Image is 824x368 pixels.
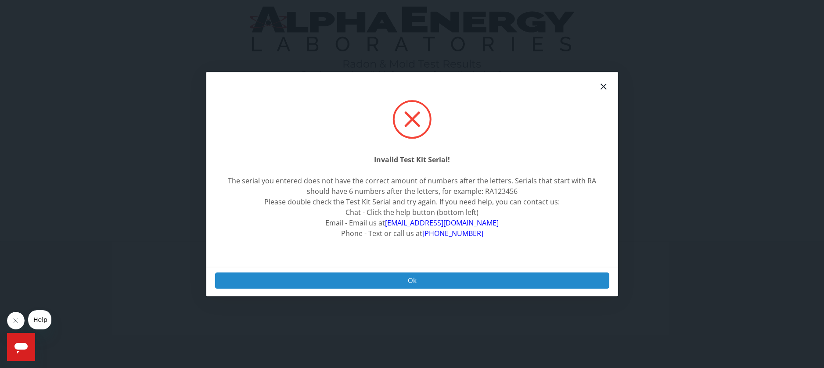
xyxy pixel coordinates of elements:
[28,310,51,329] iframe: Message from company
[220,175,604,197] div: The serial you entered does not have the correct amount of numbers after the letters. Serials tha...
[7,312,25,329] iframe: Close message
[220,197,604,207] div: Please double check the Test Kit Serial and try again. If you need help, you can contact us:
[7,333,35,361] iframe: Button to launch messaging window
[385,218,499,228] a: [EMAIL_ADDRESS][DOMAIN_NAME]
[325,207,499,238] span: Chat - Click the help button (bottom left) Email - Email us at Phone - Text or call us at
[422,229,483,238] a: [PHONE_NUMBER]
[374,155,450,164] strong: Invalid Test Kit Serial!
